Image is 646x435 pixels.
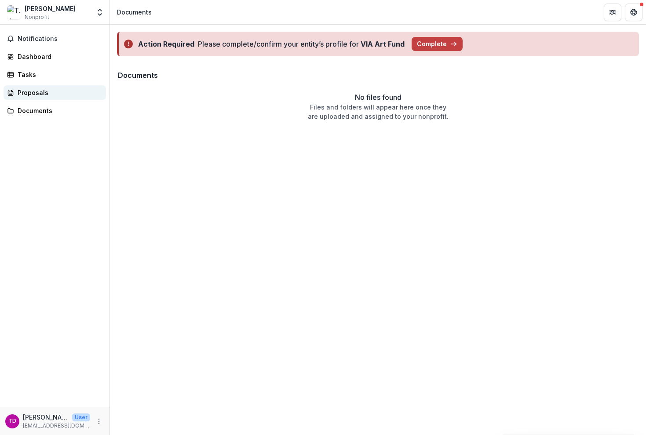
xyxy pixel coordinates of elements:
p: [EMAIL_ADDRESS][DOMAIN_NAME] [23,422,90,430]
a: Proposals [4,85,106,100]
span: Nonprofit [25,13,49,21]
button: Complete [412,37,463,51]
div: Documents [117,7,152,17]
p: [PERSON_NAME] [23,413,69,422]
h3: Documents [118,71,158,80]
span: Notifications [18,35,102,43]
img: T.J. Dedeaux-Norris [7,5,21,19]
nav: breadcrumb [113,6,155,18]
a: Tasks [4,67,106,82]
div: Documents [18,106,99,115]
button: More [94,416,104,427]
button: Partners [604,4,621,21]
div: [PERSON_NAME] [25,4,76,13]
div: Please complete/confirm your entity’s profile for [198,39,405,49]
div: Proposals [18,88,99,97]
div: Tasks [18,70,99,79]
a: Documents [4,103,106,118]
strong: VIA Art Fund [361,40,405,48]
p: No files found [355,92,401,102]
p: Files and folders will appear here once they are uploaded and assigned to your nonprofit. [308,102,449,121]
div: Action Required [138,39,194,49]
p: User [72,413,90,421]
div: T.J. Dedeaux-Norris [8,418,16,424]
button: Get Help [625,4,642,21]
button: Open entity switcher [94,4,106,21]
a: Dashboard [4,49,106,64]
button: Notifications [4,32,106,46]
div: Dashboard [18,52,99,61]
